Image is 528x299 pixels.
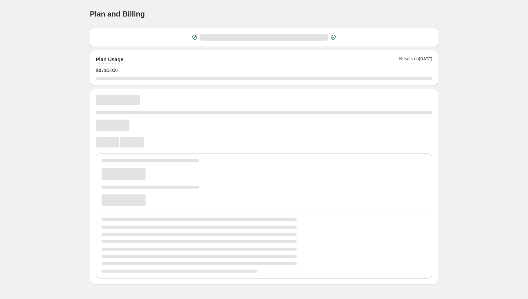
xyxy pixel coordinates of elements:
[96,67,432,74] div: /
[96,56,123,63] h2: Plan Usage
[96,67,102,74] span: $ 0
[399,56,433,64] span: Resets on
[90,10,145,18] h1: Plan and Billing
[104,68,118,73] span: $5,000
[419,56,432,61] span: [DATE]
